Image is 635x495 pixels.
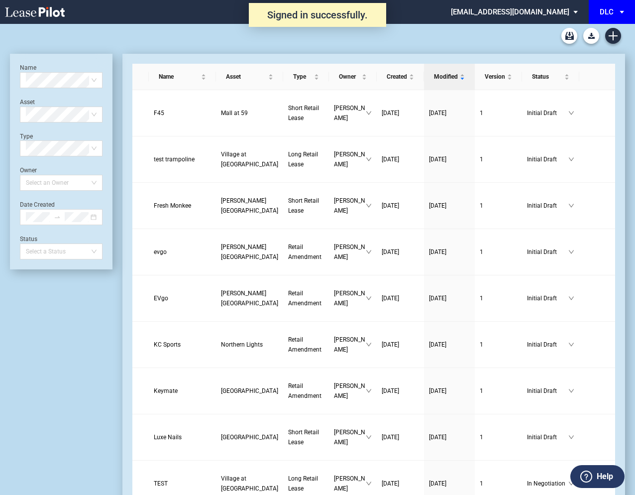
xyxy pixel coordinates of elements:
[288,288,324,308] a: Retail Amendment
[221,108,278,118] a: Mall at 59
[20,64,36,71] label: Name
[339,72,359,82] span: Owner
[366,434,372,440] span: down
[20,236,37,243] label: Status
[154,480,168,487] span: TEST
[54,214,61,221] span: swap-right
[288,105,319,122] span: Short Retail Lease
[288,197,319,214] span: Short Retail Lease
[429,295,446,302] span: [DATE]
[293,72,312,82] span: Type
[429,340,470,350] a: [DATE]
[288,382,321,399] span: Retail Amendment
[221,110,248,117] span: Mall at 59
[288,475,318,492] span: Long Retail Lease
[480,340,518,350] a: 1
[480,110,483,117] span: 1
[527,432,568,442] span: Initial Draft
[568,342,574,348] span: down
[288,196,324,216] a: Short Retail Lease
[20,167,37,174] label: Owner
[527,479,568,489] span: In Negotiation
[480,341,483,348] span: 1
[382,480,399,487] span: [DATE]
[382,386,419,396] a: [DATE]
[527,340,568,350] span: Initial Draft
[334,103,365,123] span: [PERSON_NAME]
[568,434,574,440] span: down
[154,154,211,164] a: test trampoline
[154,293,211,303] a: EVgo
[154,432,211,442] a: Luxe Nails
[382,479,419,489] a: [DATE]
[288,151,318,168] span: Long Retail Lease
[480,387,483,394] span: 1
[288,474,324,494] a: Long Retail Lease
[580,28,602,44] md-menu: Download Blank Form List
[221,290,278,307] span: Powell Center
[382,156,399,163] span: [DATE]
[334,474,365,494] span: [PERSON_NAME]
[334,381,365,401] span: [PERSON_NAME]
[249,3,386,27] div: Signed in successfully.
[568,110,574,116] span: down
[154,340,211,350] a: KC Sports
[221,242,278,262] a: [PERSON_NAME][GEOGRAPHIC_DATA]
[377,64,424,90] th: Created
[382,432,419,442] a: [DATE]
[54,214,61,221] span: to
[527,247,568,257] span: Initial Draft
[366,388,372,394] span: down
[480,479,518,489] a: 1
[366,342,372,348] span: down
[20,201,55,208] label: Date Created
[288,103,324,123] a: Short Retail Lease
[382,202,399,209] span: [DATE]
[568,156,574,162] span: down
[154,247,211,257] a: evgo
[568,249,574,255] span: down
[366,481,372,487] span: down
[568,388,574,394] span: down
[568,481,574,487] span: down
[568,295,574,301] span: down
[527,108,568,118] span: Initial Draft
[382,201,419,211] a: [DATE]
[583,28,599,44] button: Download Blank Form
[154,479,211,489] a: TEST
[221,340,278,350] a: Northern Lights
[429,479,470,489] a: [DATE]
[527,154,568,164] span: Initial Draft
[480,201,518,211] a: 1
[288,429,319,446] span: Short Retail Lease
[382,341,399,348] span: [DATE]
[429,201,470,211] a: [DATE]
[288,149,324,169] a: Long Retail Lease
[480,295,483,302] span: 1
[480,154,518,164] a: 1
[154,110,164,117] span: F45
[429,293,470,303] a: [DATE]
[288,336,321,353] span: Retail Amendment
[382,293,419,303] a: [DATE]
[527,386,568,396] span: Initial Draft
[221,474,278,494] a: Village at [GEOGRAPHIC_DATA]
[334,196,365,216] span: [PERSON_NAME]
[429,432,470,442] a: [DATE]
[429,110,446,117] span: [DATE]
[382,247,419,257] a: [DATE]
[424,64,475,90] th: Modified
[288,381,324,401] a: Retail Amendment
[480,247,518,257] a: 1
[154,156,195,163] span: test trampoline
[366,110,372,116] span: down
[429,247,470,257] a: [DATE]
[154,341,181,348] span: KC Sports
[154,386,211,396] a: Keymate
[434,72,458,82] span: Modified
[221,475,278,492] span: Village at Allen
[561,28,577,44] a: Archive
[154,434,182,441] span: Luxe Nails
[334,242,365,262] span: [PERSON_NAME]
[429,156,446,163] span: [DATE]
